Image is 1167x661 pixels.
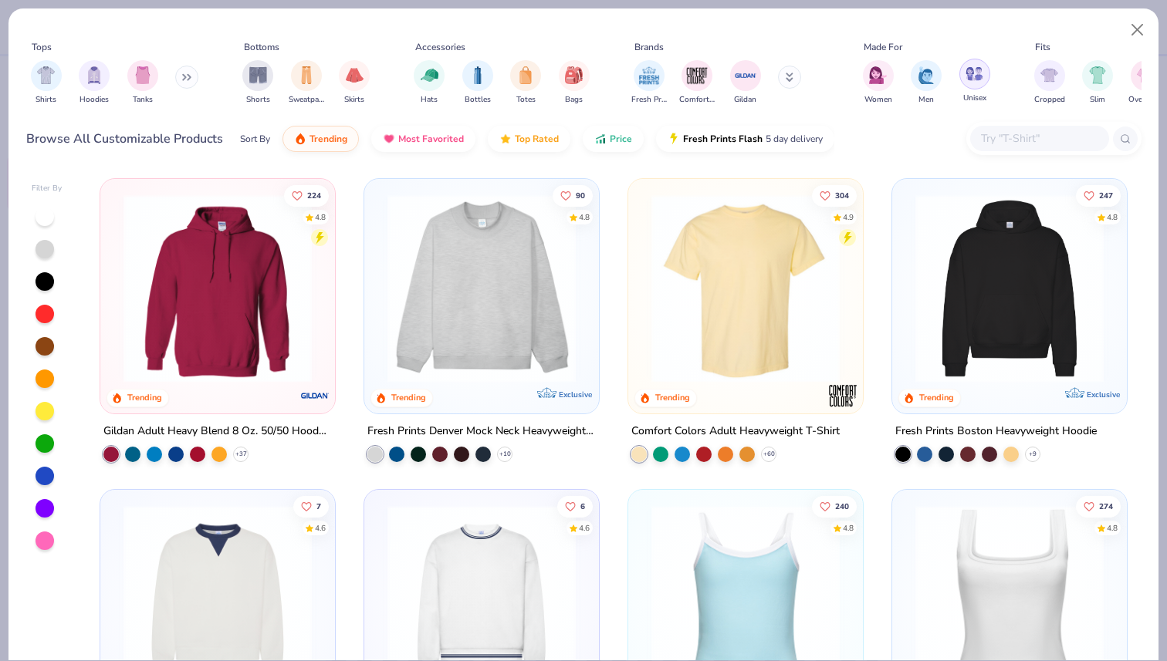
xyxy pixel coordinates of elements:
span: + 9 [1029,450,1037,459]
img: Women Image [869,66,887,84]
div: Made For [864,40,902,54]
img: Totes Image [517,66,534,84]
button: filter button [1082,60,1113,106]
img: Bags Image [565,66,582,84]
button: Like [557,495,593,517]
button: filter button [1034,60,1065,106]
img: Gildan logo [299,380,330,411]
span: 247 [1099,191,1113,199]
img: f5d85501-0dbb-4ee4-b115-c08fa3845d83 [380,194,583,383]
span: Exclusive [1086,390,1119,400]
button: filter button [1128,60,1163,106]
div: Comfort Colors Adult Heavyweight T-Shirt [631,422,840,441]
button: filter button [959,60,990,106]
div: filter for Shorts [242,60,273,106]
button: Like [553,184,593,206]
div: Browse All Customizable Products [26,130,223,148]
span: Bottles [465,94,491,106]
img: Shirts Image [37,66,55,84]
button: filter button [414,60,445,106]
div: filter for Hats [414,60,445,106]
span: Bags [565,94,583,106]
img: Unisex Image [966,65,983,83]
span: + 10 [499,450,511,459]
button: filter button [730,60,761,106]
div: filter for Oversized [1128,60,1163,106]
img: Hats Image [421,66,438,84]
img: 029b8af0-80e6-406f-9fdc-fdf898547912 [644,194,847,383]
span: Fresh Prints Flash [683,133,763,145]
div: 4.8 [316,211,326,223]
span: Tanks [133,94,153,106]
img: Shorts Image [249,66,267,84]
button: filter button [289,60,324,106]
div: filter for Slim [1082,60,1113,106]
div: Filter By [32,183,63,194]
span: Shirts [36,94,56,106]
div: filter for Gildan [730,60,761,106]
div: filter for Totes [510,60,541,106]
span: 5 day delivery [766,130,823,148]
div: Gildan Adult Heavy Blend 8 Oz. 50/50 Hooded Sweatshirt [103,422,332,441]
img: TopRated.gif [499,133,512,145]
button: filter button [31,60,62,106]
span: Trending [310,133,347,145]
div: Accessories [415,40,465,54]
span: Hats [421,94,438,106]
span: Men [918,94,934,106]
button: Trending [282,126,359,152]
span: 240 [835,502,849,510]
img: a90f7c54-8796-4cb2-9d6e-4e9644cfe0fe [583,194,787,383]
img: Men Image [918,66,935,84]
div: filter for Skirts [339,60,370,106]
button: Close [1123,15,1152,45]
span: Cropped [1034,94,1065,106]
button: Fresh Prints Flash5 day delivery [656,126,834,152]
span: + 37 [235,450,247,459]
input: Try "T-Shirt" [979,130,1098,147]
span: Shorts [246,94,270,106]
div: filter for Bags [559,60,590,106]
img: Comfort Colors logo [827,380,858,411]
img: Cropped Image [1040,66,1058,84]
img: Hoodies Image [86,66,103,84]
button: Price [583,126,644,152]
span: 90 [576,191,585,199]
img: 91acfc32-fd48-4d6b-bdad-a4c1a30ac3fc [908,194,1111,383]
div: filter for Hoodies [79,60,110,106]
span: Price [610,133,632,145]
button: Like [1076,184,1121,206]
span: Exclusive [559,390,592,400]
button: filter button [242,60,273,106]
span: Totes [516,94,536,106]
div: 4.8 [1107,522,1118,534]
span: Unisex [963,93,986,104]
div: 4.8 [1107,211,1118,223]
div: Sort By [240,132,270,146]
img: flash.gif [668,133,680,145]
div: Fresh Prints Boston Heavyweight Hoodie [895,422,1097,441]
button: Most Favorited [371,126,475,152]
span: 7 [317,502,322,510]
img: Slim Image [1089,66,1106,84]
button: filter button [911,60,942,106]
div: Brands [634,40,664,54]
span: Fresh Prints [631,94,667,106]
button: Like [1076,495,1121,517]
span: Women [864,94,892,106]
img: Sweatpants Image [298,66,315,84]
span: Oversized [1128,94,1163,106]
img: Comfort Colors Image [685,64,709,87]
img: Fresh Prints Image [638,64,661,87]
button: filter button [339,60,370,106]
img: Skirts Image [346,66,364,84]
div: filter for Unisex [959,59,990,104]
div: filter for Fresh Prints [631,60,667,106]
span: 6 [580,502,585,510]
img: Bottles Image [469,66,486,84]
button: filter button [679,60,715,106]
span: Gildan [734,94,756,106]
button: Like [294,495,330,517]
div: 4.6 [316,522,326,534]
span: Hoodies [79,94,109,106]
